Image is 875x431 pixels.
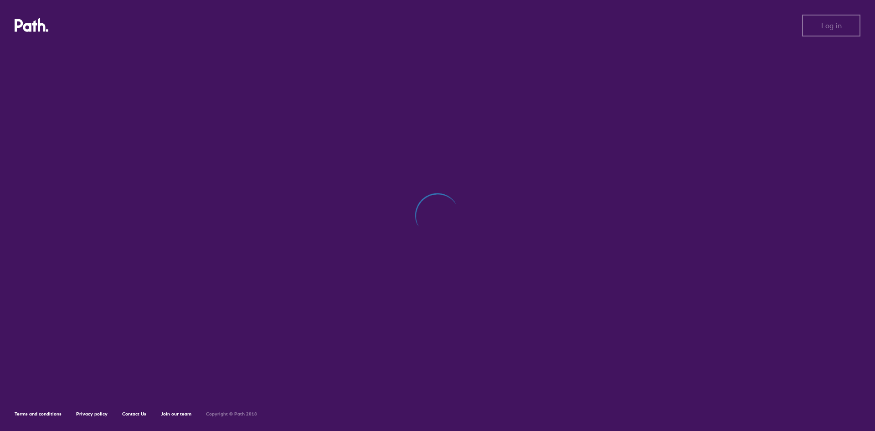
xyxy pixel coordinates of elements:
span: Log in [821,21,842,30]
a: Join our team [161,411,191,417]
a: Privacy policy [76,411,108,417]
h6: Copyright © Path 2018 [206,411,257,417]
a: Terms and conditions [15,411,62,417]
a: Contact Us [122,411,146,417]
button: Log in [802,15,860,36]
